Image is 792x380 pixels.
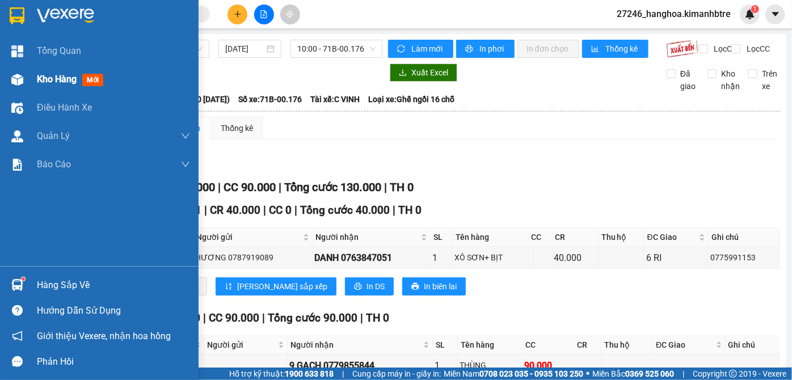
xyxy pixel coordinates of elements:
[297,40,376,57] span: 10:00 - 71B-00.176
[225,43,264,55] input: 14/08/2025
[238,93,302,105] span: Số xe: 71B-00.176
[646,251,706,265] div: 6 RI
[10,7,24,24] img: logo-vxr
[285,369,334,378] strong: 1900 633 818
[300,204,390,217] span: Tổng cước 40.000
[554,251,596,265] div: 40.000
[178,311,200,324] span: CR 0
[11,159,23,171] img: solution-icon
[411,43,444,55] span: Làm mới
[456,40,515,58] button: printerIn phơi
[397,45,407,54] span: sync
[524,358,572,373] div: 90.000
[398,204,422,217] span: TH 0
[770,9,781,19] span: caret-down
[433,336,458,354] th: SL
[37,302,190,319] div: Hướng dẫn sử dụng
[268,311,357,324] span: Tổng cước 90.000
[453,228,529,247] th: Tên hàng
[625,369,674,378] strong: 0369 525 060
[37,277,190,294] div: Hàng sắp về
[11,279,23,291] img: warehouse-icon
[444,368,583,380] span: Miền Nam
[753,5,757,13] span: 1
[204,204,207,217] span: |
[411,66,448,79] span: Xuất Excel
[455,251,526,264] div: XÔ SƠN+ BỊT
[399,69,407,78] span: download
[221,122,253,134] div: Thống kê
[435,358,456,373] div: 1
[729,370,737,378] span: copyright
[757,67,782,92] span: Trên xe
[666,40,698,58] img: 9k=
[310,93,360,105] span: Tài xế: C VINH
[280,5,300,24] button: aim
[11,102,23,114] img: warehouse-icon
[582,40,648,58] button: bar-chartThống kê
[465,45,475,54] span: printer
[229,368,334,380] span: Hỗ trợ kỹ thuật:
[709,228,780,247] th: Ghi chú
[290,339,421,351] span: Người nhận
[553,228,599,247] th: CR
[269,204,292,217] span: CC 0
[237,280,327,293] span: [PERSON_NAME] sắp xếp
[354,282,362,292] span: printer
[294,204,297,217] span: |
[263,204,266,217] span: |
[224,180,276,194] span: CC 90.000
[710,43,739,55] span: Lọc CR
[683,368,684,380] span: |
[388,40,453,58] button: syncLàm mới
[254,5,274,24] button: file-add
[458,336,523,354] th: Tên hàng
[366,311,389,324] span: TH 0
[586,371,589,376] span: ⚪️
[314,251,428,265] div: DANH 0763847051
[11,45,23,57] img: dashboard-icon
[286,10,294,18] span: aim
[315,231,419,243] span: Người nhận
[605,43,639,55] span: Thống kê
[366,280,385,293] span: In DS
[216,277,336,295] button: sort-ascending[PERSON_NAME] sắp xếp
[592,368,674,380] span: Miền Bắc
[656,339,713,351] span: ĐC Giao
[424,280,457,293] span: In biên lai
[181,132,190,141] span: down
[529,228,553,247] th: CC
[601,336,653,354] th: Thu hộ
[384,180,387,194] span: |
[342,368,344,380] span: |
[11,74,23,86] img: warehouse-icon
[360,311,363,324] span: |
[717,67,744,92] span: Kho nhận
[726,336,780,354] th: Ghi chú
[22,277,25,281] sup: 1
[460,359,520,371] div: THÙNG
[517,40,579,58] button: In đơn chọn
[262,311,265,324] span: |
[742,43,772,55] span: Lọc CC
[181,160,190,169] span: down
[523,336,574,354] th: CC
[368,93,454,105] span: Loại xe: Ghế ngồi 16 chỗ
[751,5,759,13] sup: 1
[37,100,92,115] span: Điều hành xe
[284,180,381,194] span: Tổng cước 130.000
[225,282,233,292] span: sort-ascending
[431,228,453,247] th: SL
[479,43,505,55] span: In phơi
[12,356,23,367] span: message
[411,282,419,292] span: printer
[393,204,395,217] span: |
[432,251,450,265] div: 1
[575,336,601,354] th: CR
[12,305,23,316] span: question-circle
[676,67,700,92] span: Đã giao
[352,368,441,380] span: Cung cấp máy in - giấy in:
[228,5,247,24] button: plus
[234,10,242,18] span: plus
[289,358,431,373] div: 9 GẠCH 0779855844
